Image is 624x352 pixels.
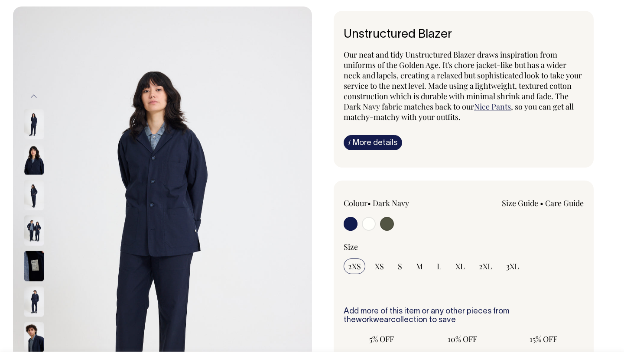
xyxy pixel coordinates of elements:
[344,258,365,274] input: 2XS
[425,331,500,347] input: 10% OFF
[506,261,519,271] span: 3XL
[437,261,442,271] span: L
[398,261,402,271] span: S
[344,307,584,325] h6: Add more of this item or any other pieces from the collection to save
[344,49,582,112] span: Our neat and tidy Unstructured Blazer draws inspiration from uniforms of the Golden Age. It's cho...
[344,331,419,347] input: 5% OFF
[429,334,496,344] span: 10% OFF
[24,251,44,281] img: dark-navy
[375,261,384,271] span: XS
[474,101,511,112] a: Nice Pants
[451,258,469,274] input: XL
[344,198,440,208] div: Colour
[24,180,44,210] img: dark-navy
[356,316,391,324] a: workwear
[479,261,492,271] span: 2XL
[545,198,584,208] a: Care Guide
[24,287,44,317] img: dark-navy
[344,242,584,252] div: Size
[455,261,465,271] span: XL
[370,258,388,274] input: XS
[416,261,423,271] span: M
[432,258,446,274] input: L
[24,216,44,246] img: dark-navy
[510,334,577,344] span: 15% OFF
[412,258,427,274] input: M
[24,109,44,139] img: dark-navy
[24,145,44,175] img: dark-navy
[502,198,538,208] a: Size Guide
[348,138,351,147] span: i
[344,28,584,42] h6: Unstructured Blazer
[348,261,361,271] span: 2XS
[348,334,415,344] span: 5% OFF
[505,331,581,347] input: 15% OFF
[540,198,543,208] span: •
[344,135,402,150] a: iMore details
[393,258,406,274] input: S
[344,101,574,122] span: , so you can get all matchy-matchy with your outfits.
[367,198,371,208] span: •
[502,258,523,274] input: 3XL
[27,87,40,107] button: Previous
[474,258,497,274] input: 2XL
[373,198,409,208] label: Dark Navy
